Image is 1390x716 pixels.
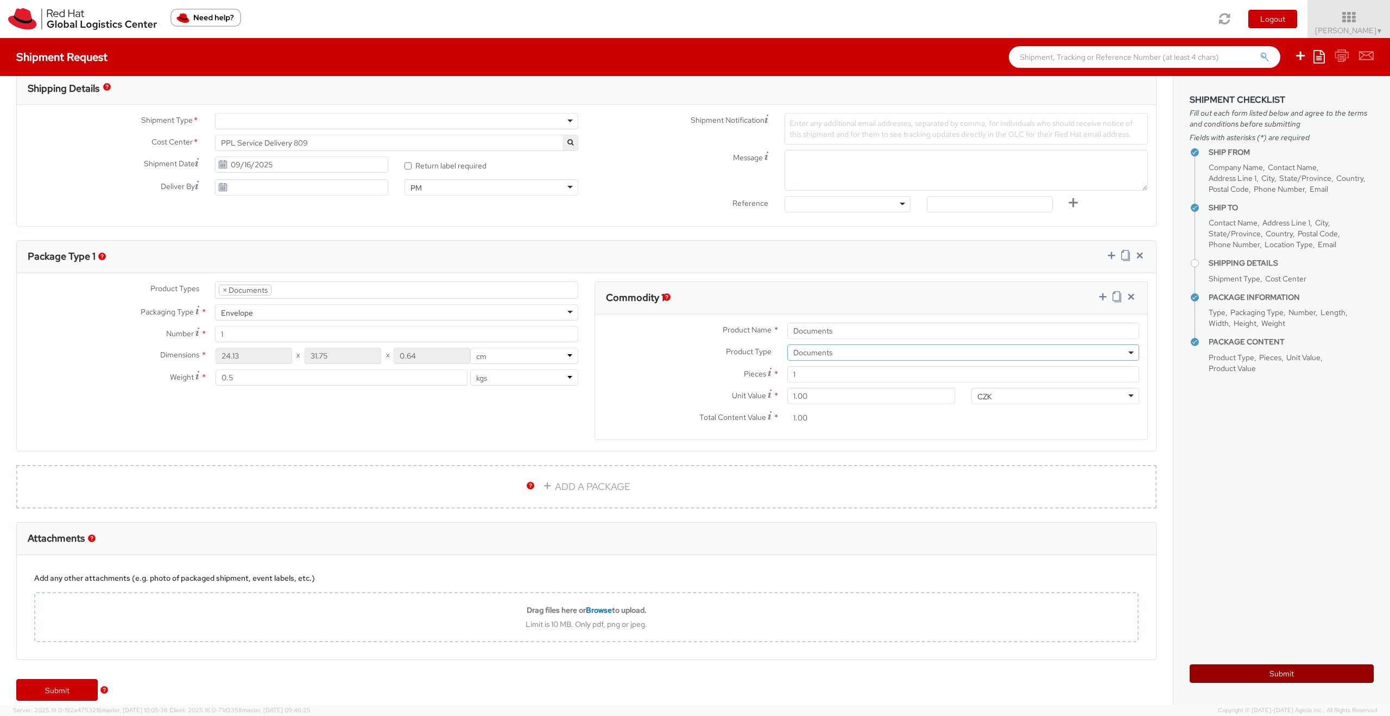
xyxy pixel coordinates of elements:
[527,605,647,615] b: Drag files here or to upload.
[405,162,412,169] input: Return label required
[34,573,1139,583] div: Add any other attachments (e.g. photo of packaged shipment, event labels, etc.)
[160,350,199,360] span: Dimensions
[732,391,766,400] span: Unit Value
[1265,274,1306,284] span: Cost Center
[1230,307,1284,317] span: Packaging Type
[28,533,85,544] h3: Attachments
[1376,27,1383,35] span: ▼
[1234,318,1256,328] span: Height
[1265,240,1313,249] span: Location Type
[691,115,764,126] span: Shipment Notification
[410,183,422,193] div: PM
[1009,46,1280,68] input: Shipment, Tracking or Reference Number (at least 4 chars)
[1209,148,1374,156] h4: Ship From
[223,285,227,295] span: ×
[405,159,488,171] label: Return label required
[1190,132,1374,143] span: Fields with asterisks (*) are required
[586,605,612,615] span: Browse
[166,329,194,338] span: Number
[1209,363,1256,373] span: Product Value
[789,118,1133,139] span: Enter any additional email addresses, separated by comma, for individuals who should receive noti...
[1266,229,1293,238] span: Country
[216,348,292,364] input: Length
[1209,259,1374,267] h4: Shipping Details
[8,8,157,30] img: rh-logistics-00dfa346123c4ec078e1.svg
[733,153,763,162] span: Message
[16,679,98,701] a: Submit
[1336,173,1363,183] span: Country
[1209,184,1249,194] span: Postal Code
[744,369,766,379] span: Pieces
[221,138,572,148] span: PPL Service Delivery 809
[1209,229,1261,238] span: State/Province
[1268,162,1317,172] span: Contact Name
[102,706,168,714] span: master, [DATE] 10:05:38
[1318,240,1336,249] span: Email
[1248,10,1297,28] button: Logout
[221,307,253,318] div: Envelope
[141,307,194,317] span: Packaging Type
[1190,95,1374,105] h3: Shipment Checklist
[16,51,108,63] h4: Shipment Request
[1262,218,1310,228] span: Address Line 1
[28,83,99,94] h3: Shipping Details
[1218,706,1377,715] span: Copyright © [DATE]-[DATE] Agistix Inc., All Rights Reserved
[1259,353,1281,362] span: Pieces
[1209,173,1256,183] span: Address Line 1
[292,348,305,364] span: X
[1209,293,1374,302] h4: Package Information
[787,344,1139,361] span: Documents
[381,348,394,364] span: X
[13,706,168,714] span: Server: 2025.19.0-192a4753216
[1190,664,1374,683] button: Submit
[16,465,1157,508] a: ADD A PACKAGE
[726,347,772,356] span: Product Type
[1209,318,1229,328] span: Width
[1279,173,1331,183] span: State/Province
[699,412,766,422] span: Total Content Value
[1209,353,1254,362] span: Product Type
[732,198,768,208] span: Reference
[28,251,96,262] h3: Package Type 1
[1298,229,1338,238] span: Postal Code
[793,348,1133,357] span: Documents
[1286,353,1320,362] span: Unit Value
[1209,218,1258,228] span: Contact Name
[170,372,194,382] span: Weight
[1209,274,1260,284] span: Shipment Type
[151,136,193,149] span: Cost Center
[1209,204,1374,212] h4: Ship To
[1254,184,1305,194] span: Phone Number
[1190,108,1374,129] span: Fill out each form listed below and agree to the terms and conditions before submitting
[394,348,470,364] input: Height
[141,115,193,127] span: Shipment Type
[1209,307,1225,317] span: Type
[1209,162,1263,172] span: Company Name
[606,292,665,303] h3: Commodity 1
[161,181,195,192] span: Deliver By
[723,325,772,335] span: Product Name
[150,284,199,293] span: Product Types
[305,348,381,364] input: Width
[169,706,311,714] span: Client: 2025.18.0-71d3358
[1209,338,1374,346] h4: Package Content
[1261,318,1285,328] span: Weight
[35,619,1138,629] div: Limit is 10 MB. Only pdf, png or jpeg.
[144,158,195,169] span: Shipment Date
[1315,26,1383,35] span: [PERSON_NAME]
[977,391,992,402] div: CZK
[1320,307,1345,317] span: Length
[1288,307,1316,317] span: Number
[170,9,241,27] button: Need help?
[242,706,311,714] span: master, [DATE] 09:46:25
[1209,240,1260,249] span: Phone Number
[219,285,271,296] li: Documents
[1315,218,1328,228] span: City
[1310,184,1328,194] span: Email
[215,135,578,151] span: PPL Service Delivery 809
[1261,173,1274,183] span: City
